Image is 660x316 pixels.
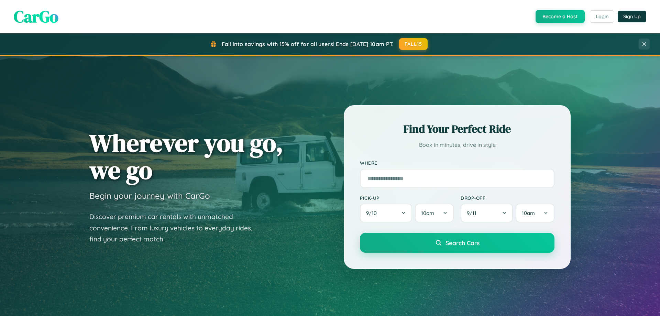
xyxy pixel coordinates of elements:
[536,10,585,23] button: Become a Host
[590,10,614,23] button: Login
[399,38,428,50] button: FALL15
[360,204,412,222] button: 9/10
[366,210,380,216] span: 9 / 10
[461,195,554,201] label: Drop-off
[222,41,394,47] span: Fall into savings with 15% off for all users! Ends [DATE] 10am PT.
[421,210,434,216] span: 10am
[89,129,283,184] h1: Wherever you go, we go
[415,204,454,222] button: 10am
[360,233,554,253] button: Search Cars
[14,5,58,28] span: CarGo
[360,140,554,150] p: Book in minutes, drive in style
[522,210,535,216] span: 10am
[445,239,480,247] span: Search Cars
[360,121,554,137] h2: Find Your Perfect Ride
[360,160,554,166] label: Where
[467,210,480,216] span: 9 / 11
[89,190,210,201] h3: Begin your journey with CarGo
[360,195,454,201] label: Pick-up
[516,204,554,222] button: 10am
[618,11,646,22] button: Sign Up
[461,204,513,222] button: 9/11
[89,211,261,245] p: Discover premium car rentals with unmatched convenience. From luxury vehicles to everyday rides, ...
